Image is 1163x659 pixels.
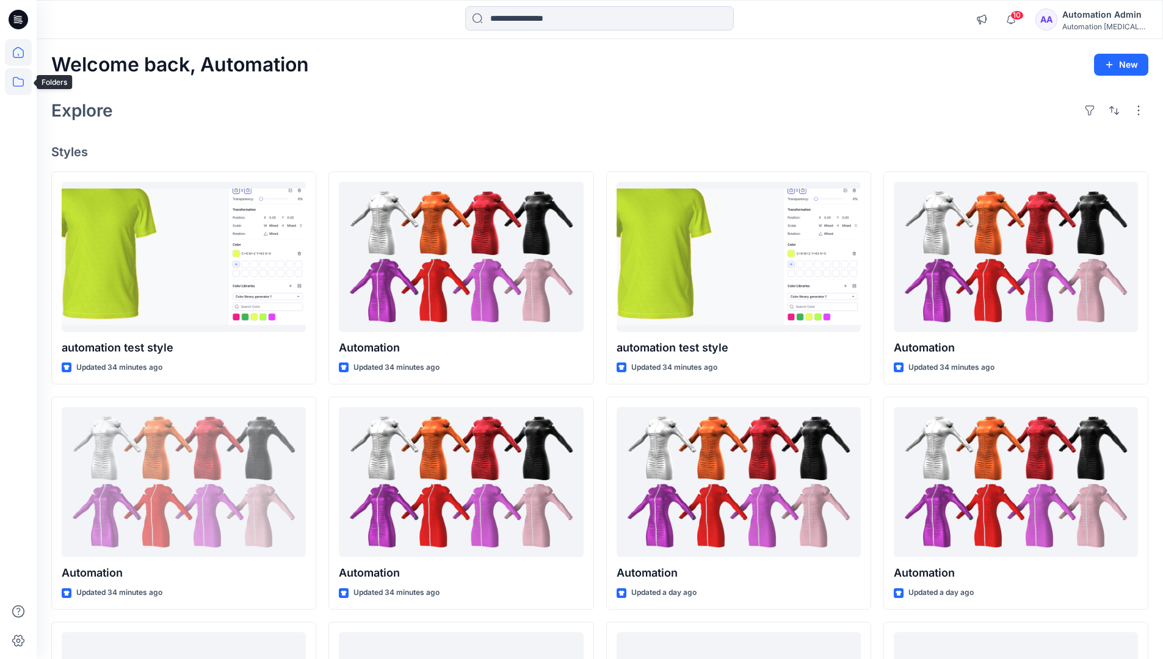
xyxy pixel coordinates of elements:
a: Automation [894,182,1138,333]
div: AA [1035,9,1057,31]
p: Automation [617,564,861,582]
p: Automation [62,564,306,582]
p: Updated 34 minutes ago [353,586,440,599]
h2: Welcome back, Automation [51,54,309,76]
p: Updated 34 minutes ago [76,586,162,599]
p: Updated 34 minutes ago [76,361,162,374]
p: automation test style [617,339,861,356]
p: Automation [339,339,583,356]
div: Automation [MEDICAL_DATA]... [1062,22,1148,31]
p: Updated 34 minutes ago [908,361,995,374]
p: Updated 34 minutes ago [631,361,717,374]
a: Automation [339,407,583,558]
a: Automation [894,407,1138,558]
a: Automation [617,407,861,558]
a: Automation [62,407,306,558]
p: Automation [894,564,1138,582]
a: Automation [339,182,583,333]
p: Automation [894,339,1138,356]
h4: Styles [51,145,1148,159]
p: automation test style [62,339,306,356]
div: Automation Admin [1062,7,1148,22]
p: Updated 34 minutes ago [353,361,440,374]
button: New [1094,54,1148,76]
span: 10 [1010,10,1024,20]
p: Automation [339,564,583,582]
p: Updated a day ago [908,586,974,599]
a: automation test style [617,182,861,333]
h2: Explore [51,101,113,120]
p: Updated a day ago [631,586,697,599]
a: automation test style [62,182,306,333]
